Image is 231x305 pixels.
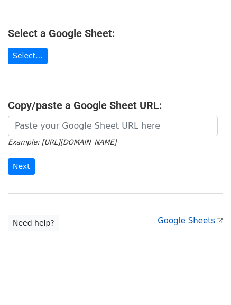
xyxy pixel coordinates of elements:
div: Widget de chat [178,254,231,305]
a: Need help? [8,215,59,231]
iframe: Chat Widget [178,254,231,305]
h4: Select a Google Sheet: [8,27,223,40]
a: Google Sheets [158,216,223,226]
input: Next [8,158,35,175]
a: Select... [8,48,48,64]
small: Example: [URL][DOMAIN_NAME] [8,138,116,146]
h4: Copy/paste a Google Sheet URL: [8,99,223,112]
input: Paste your Google Sheet URL here [8,116,218,136]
